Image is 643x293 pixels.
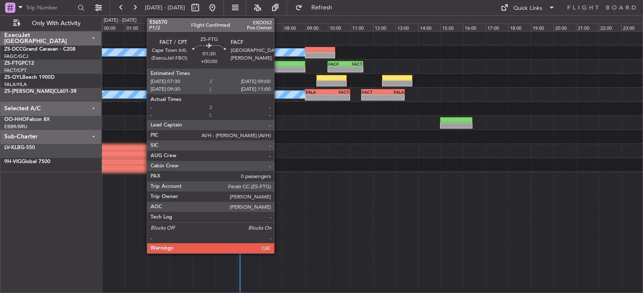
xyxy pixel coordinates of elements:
[327,89,349,95] div: FACT
[153,146,229,151] div: FACT
[306,89,327,95] div: FALA
[4,75,22,80] span: ZS-OYL
[440,23,463,31] div: 15:00
[418,23,441,31] div: 14:00
[345,67,362,72] div: -
[345,61,362,66] div: FACT
[4,53,28,60] a: FAGC/GCJ
[170,23,193,31] div: 03:00
[125,23,148,31] div: 01:00
[362,95,383,100] div: -
[4,117,26,122] span: OO-HHO
[599,23,621,31] div: 22:00
[4,145,35,150] a: LV-KLBG-550
[74,165,178,170] div: -
[76,151,153,156] div: -
[4,61,22,66] span: ZS-FTG
[260,23,283,31] div: 07:00
[350,23,373,31] div: 11:00
[104,17,136,24] div: [DATE] - [DATE]
[362,89,383,95] div: FACT
[4,47,23,52] span: ZS-DCC
[26,1,75,14] input: Trip Number
[496,1,559,14] button: Quick Links
[383,95,404,100] div: -
[283,23,305,31] div: 08:00
[4,89,77,94] a: ZS-[PERSON_NAME]CL601-3R
[193,23,215,31] div: 04:00
[102,23,125,31] div: 00:00
[4,89,54,94] span: ZS-[PERSON_NAME]
[4,145,20,150] span: LV-KLB
[304,5,340,11] span: Refresh
[373,23,396,31] div: 12:00
[327,95,349,100] div: -
[9,17,93,30] button: Only With Activity
[4,47,75,52] a: ZS-DCCGrand Caravan - C208
[4,159,50,164] a: 9H-VIGGlobal 7500
[148,23,170,31] div: 02:00
[328,67,345,72] div: -
[306,95,327,100] div: -
[463,23,486,31] div: 16:00
[22,20,90,26] span: Only With Activity
[486,23,508,31] div: 17:00
[508,23,531,31] div: 18:00
[4,75,55,80] a: ZS-OYLBeech 1900D
[4,117,50,122] a: OO-HHOFalcon 8X
[291,1,342,14] button: Refresh
[4,61,34,66] a: ZS-FTGPC12
[531,23,553,31] div: 19:00
[4,124,27,130] a: EBBR/BRU
[553,23,576,31] div: 20:00
[513,4,542,13] div: Quick Links
[576,23,599,31] div: 21:00
[145,4,185,11] span: [DATE] - [DATE]
[238,23,260,31] div: 06:00
[328,23,350,31] div: 10:00
[4,159,21,164] span: 9H-VIG
[396,23,418,31] div: 13:00
[4,67,26,74] a: FACT/CPT
[153,151,229,156] div: -
[328,61,345,66] div: FACF
[74,160,178,165] div: LTAI
[305,23,328,31] div: 09:00
[76,146,153,151] div: SBGL
[4,81,27,88] a: FALA/HLA
[383,89,404,95] div: FALA
[215,23,238,31] div: 05:00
